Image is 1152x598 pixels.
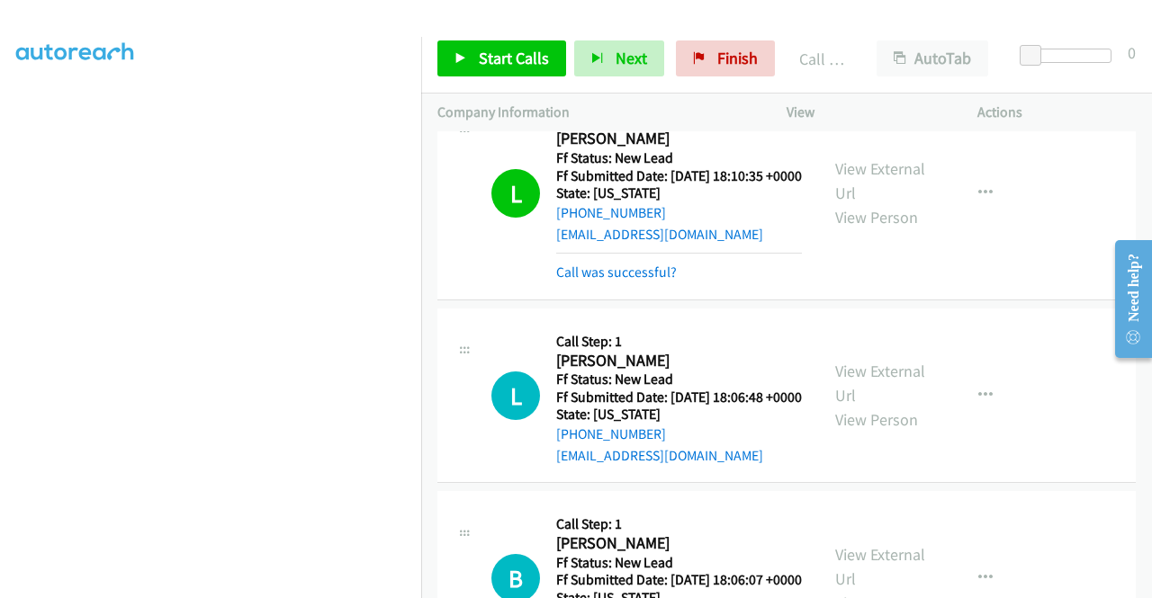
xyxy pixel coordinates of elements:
[977,102,1136,123] p: Actions
[556,571,802,589] h5: Ff Submitted Date: [DATE] 18:06:07 +0000
[437,102,754,123] p: Company Information
[1101,228,1152,370] iframe: Resource Center
[787,102,945,123] p: View
[556,370,802,388] h5: Ff Status: New Lead
[556,149,802,167] h5: Ff Status: New Lead
[556,333,802,351] h5: Call Step: 1
[799,47,844,71] p: Call Completed
[491,169,540,218] h1: L
[556,226,763,243] a: [EMAIL_ADDRESS][DOMAIN_NAME]
[1029,49,1111,63] div: Delay between calls (in seconds)
[556,204,666,221] a: [PHONE_NUMBER]
[835,158,925,203] a: View External Url
[556,533,796,554] h2: [PERSON_NAME]
[556,388,802,406] h5: Ff Submitted Date: [DATE] 18:06:48 +0000
[556,263,677,281] a: Call was successful?
[556,129,796,149] h2: [PERSON_NAME]
[616,48,647,68] span: Next
[835,361,925,406] a: View External Url
[835,544,925,589] a: View External Url
[556,425,666,442] a: [PHONE_NUMBER]
[877,40,988,76] button: AutoTab
[556,554,802,572] h5: Ff Status: New Lead
[437,40,566,76] a: Start Calls
[556,167,802,185] h5: Ff Submitted Date: [DATE] 18:10:35 +0000
[835,207,918,228] a: View Person
[479,48,549,68] span: Start Calls
[491,371,540,420] h1: L
[556,447,763,464] a: [EMAIL_ADDRESS][DOMAIN_NAME]
[556,184,802,202] h5: State: [US_STATE]
[556,351,796,371] h2: [PERSON_NAME]
[574,40,664,76] button: Next
[1128,40,1136,65] div: 0
[676,40,775,76] a: Finish
[717,48,758,68] span: Finish
[556,406,802,424] h5: State: [US_STATE]
[556,515,802,533] h5: Call Step: 1
[835,409,918,430] a: View Person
